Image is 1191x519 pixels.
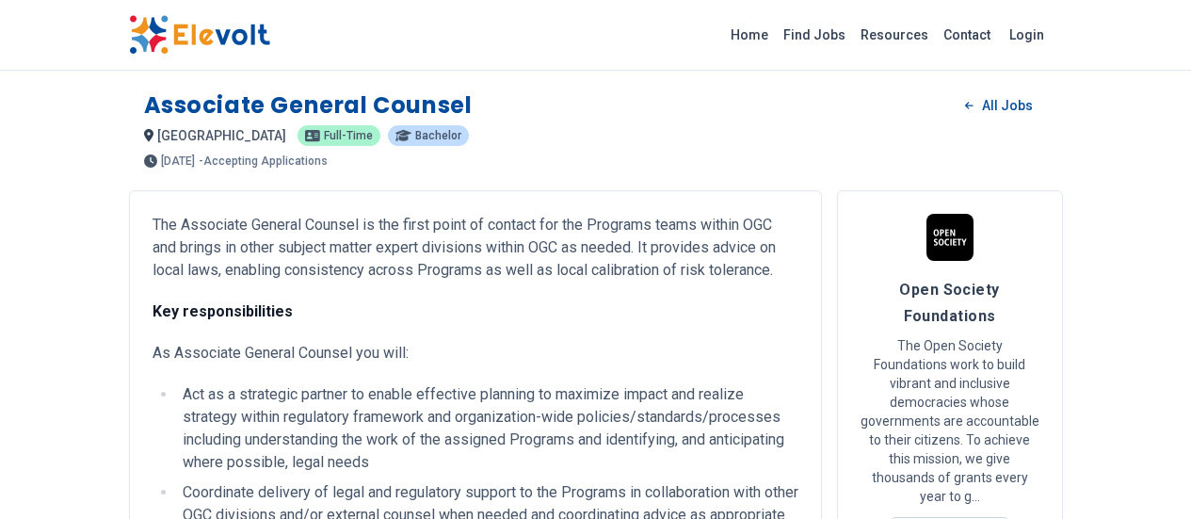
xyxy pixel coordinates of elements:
span: Open Society Foundations [899,281,999,325]
li: Act as a strategic partner to enable effective planning to maximize impact and realize strategy w... [177,383,798,474]
h1: Associate General Counsel [144,90,473,121]
a: Home [723,20,776,50]
img: Open Society Foundations [926,214,974,261]
span: Full-time [324,130,373,141]
img: Elevolt [129,15,270,55]
a: Login [998,16,1055,54]
a: Find Jobs [776,20,853,50]
span: [DATE] [161,155,195,167]
a: Contact [936,20,998,50]
p: - Accepting Applications [199,155,328,167]
a: Resources [853,20,936,50]
p: As Associate General Counsel you will: [153,342,798,365]
span: [GEOGRAPHIC_DATA] [157,128,286,143]
p: The Open Society Foundations work to build vibrant and inclusive democracies whose governments ar... [861,336,1039,506]
strong: Key responsibilities [153,302,293,320]
a: All Jobs [950,91,1047,120]
p: The Associate General Counsel is the first point of contact for the Programs teams within OGC and... [153,214,798,282]
span: Bachelor [415,130,461,141]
